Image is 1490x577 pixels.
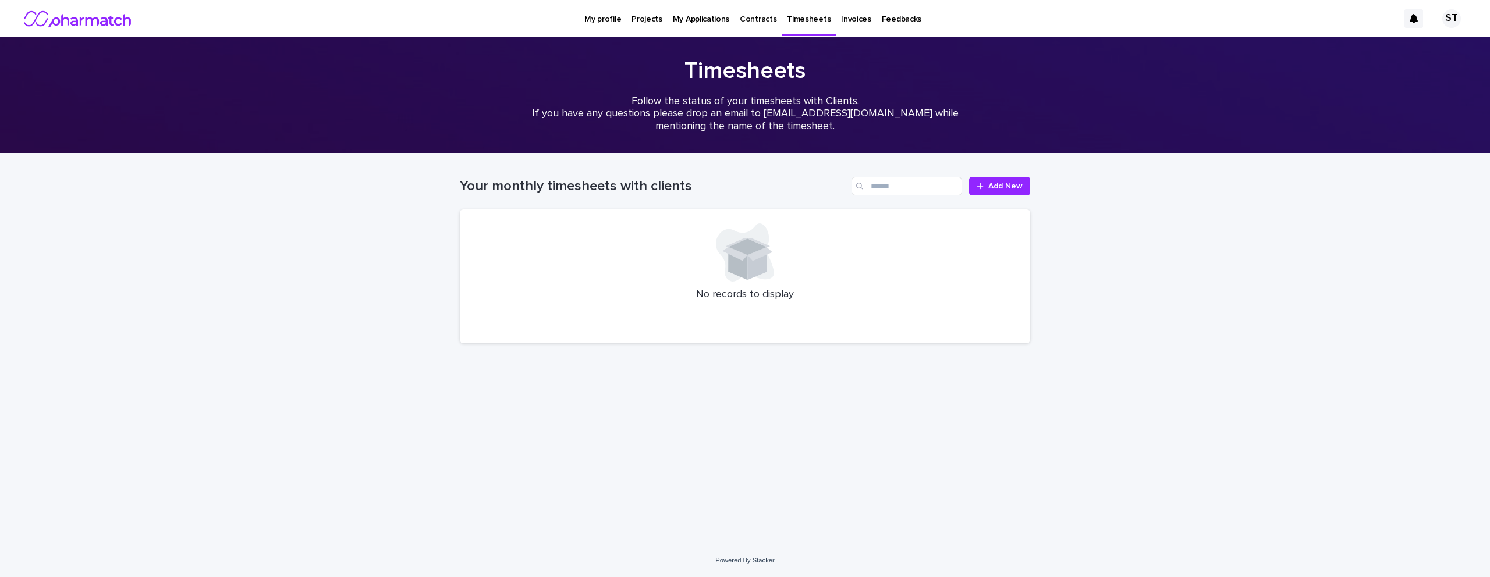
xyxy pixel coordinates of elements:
[1442,9,1461,28] div: ST
[969,177,1030,195] a: Add New
[715,557,774,564] a: Powered By Stacker
[988,182,1023,190] span: Add New
[23,7,133,30] img: nMxkRIEURaCxZB0ULbfH
[474,288,1016,301] p: No records to display
[460,57,1030,85] h1: Timesheets
[852,177,962,195] input: Search
[512,95,978,133] p: Follow the status of your timesheets with Clients. If you have any questions please drop an email...
[460,178,847,195] h1: Your monthly timesheets with clients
